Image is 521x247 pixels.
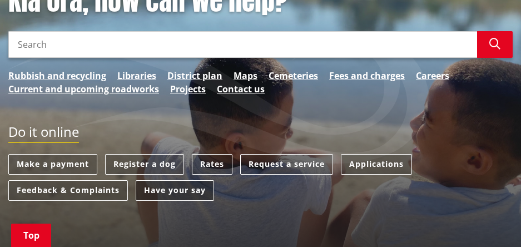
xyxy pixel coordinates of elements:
[8,31,477,58] input: Search input
[240,154,333,175] a: Request a service
[416,69,449,82] a: Careers
[269,69,318,82] a: Cemeteries
[341,154,412,175] a: Applications
[470,200,510,240] iframe: Messenger Launcher
[8,154,97,175] a: Make a payment
[8,69,106,82] a: Rubbish and recycling
[8,180,128,201] a: Feedback & Complaints
[8,82,159,96] a: Current and upcoming roadworks
[8,124,79,144] h2: Do it online
[117,69,156,82] a: Libraries
[192,154,232,175] a: Rates
[167,69,222,82] a: District plan
[170,82,206,96] a: Projects
[329,69,405,82] a: Fees and charges
[136,180,214,201] a: Have your say
[105,154,184,175] a: Register a dog
[11,224,51,247] a: Top
[234,69,257,82] a: Maps
[217,82,265,96] a: Contact us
